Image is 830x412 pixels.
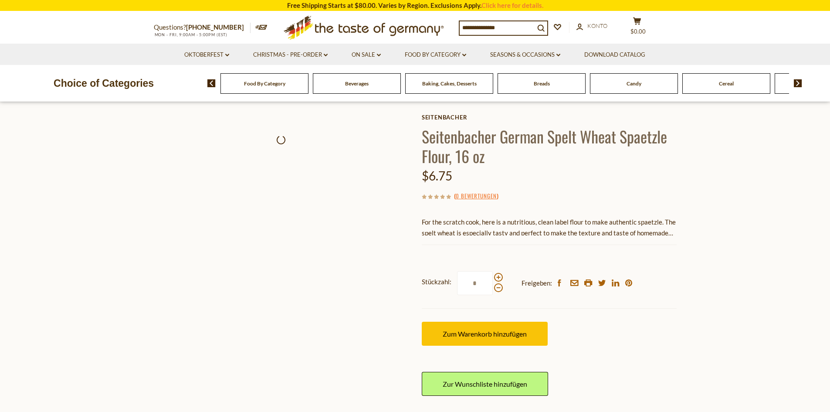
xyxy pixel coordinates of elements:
a: Food By Category [405,50,466,60]
p: Questions? [154,22,251,33]
span: Zum Warenkorb hinzufügen [443,330,527,338]
span: Freigeben: [522,278,552,289]
a: Click here for details. [481,1,543,9]
a: 0 Bewertungen [456,191,497,201]
span: $0.00 [630,28,646,35]
a: Candy [627,80,641,87]
img: previous arrow [207,79,216,87]
a: Food By Category [244,80,285,87]
img: next arrow [794,79,802,87]
strong: Stückzahl: [422,276,451,287]
input: Stückzahl: [457,271,493,295]
span: Konto [587,22,607,29]
a: Oktoberfest [184,50,229,60]
a: [PHONE_NUMBER] [186,23,244,31]
span: MON - FRI, 9:00AM - 5:00PM (EST) [154,32,228,37]
p: For the scratch cook, here is a nutritious, clean label flour to make authentic spaetzle. The spe... [422,217,677,238]
a: Beverages [345,80,369,87]
span: $6.75 [422,168,452,183]
a: Baking, Cakes, Desserts [422,80,477,87]
h1: Seitenbacher German Spelt Wheat Spaetzle Flour, 16 oz [422,126,677,166]
a: Zur Wunschliste hinzufügen [422,372,548,396]
a: Seasons & Occasions [490,50,560,60]
a: Download Catalog [584,50,645,60]
a: On Sale [352,50,381,60]
button: Zum Warenkorb hinzufügen [422,322,548,346]
a: Christmas - PRE-ORDER [253,50,328,60]
a: Konto [576,21,607,31]
button: $0.00 [624,17,650,39]
a: Breads [534,80,550,87]
span: ( ) [454,191,498,200]
a: Cereal [719,80,734,87]
a: Seitenbacher [422,114,677,121]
